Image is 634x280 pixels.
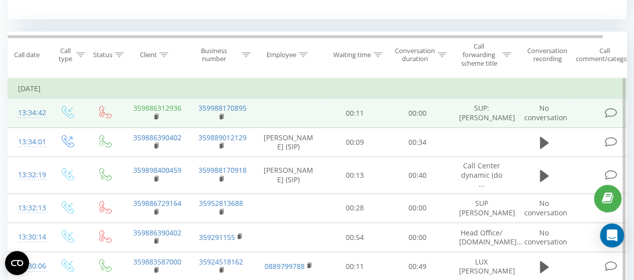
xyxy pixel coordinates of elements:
a: 0889799788 [265,261,305,271]
td: 00:11 [324,99,386,128]
a: 359886312936 [133,103,181,113]
div: 13:32:19 [18,165,38,185]
td: SUP [PERSON_NAME] [449,193,514,222]
div: Employee [267,51,296,59]
span: Head Office/ [DOMAIN_NAME]... [459,228,523,246]
td: 00:00 [386,223,449,252]
div: Status [93,51,112,59]
a: 359886729164 [133,198,181,208]
div: Open Intercom Messenger [600,223,624,247]
div: Business number [188,47,240,64]
td: 00:00 [386,99,449,128]
div: 13:32:13 [18,198,38,218]
a: 359988170895 [198,103,247,113]
td: 00:54 [324,223,386,252]
div: 13:34:01 [18,132,38,152]
a: 359886390402 [133,133,181,142]
div: Call date [14,51,40,59]
td: 00:13 [324,157,386,194]
div: Conversation duration [395,47,435,64]
div: Conversation recording [523,47,571,64]
td: [PERSON_NAME] (SIP) [254,128,324,157]
a: 359886390402 [133,228,181,237]
td: [PERSON_NAME] (SIP) [254,157,324,194]
td: 00:28 [324,193,386,222]
div: Call type [57,47,74,64]
div: 13:34:42 [18,103,38,123]
div: Call forwarding scheme title [458,42,500,68]
span: No conversation [524,228,567,246]
span: No conversation [524,198,567,217]
a: 359988170918 [198,165,247,175]
div: Client [140,51,157,59]
a: 359291155 [199,232,235,242]
div: Waiting time [333,51,371,59]
div: Call comment/category [575,47,634,64]
span: Call Center dynamic (do ... [461,161,502,188]
td: 00:09 [324,128,386,157]
td: SUP: [PERSON_NAME] [449,99,514,128]
a: 35952813688 [199,198,243,208]
div: 13:30:14 [18,227,38,247]
a: 359883587000 [133,257,181,266]
a: 359889012129 [198,133,247,142]
td: 00:00 [386,193,449,222]
span: No conversation [524,103,567,122]
a: 35924518162 [199,257,243,266]
td: 00:34 [386,128,449,157]
div: 13:30:06 [18,256,38,276]
td: 00:40 [386,157,449,194]
button: Open CMP widget [5,251,29,275]
a: 359898400459 [133,165,181,175]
